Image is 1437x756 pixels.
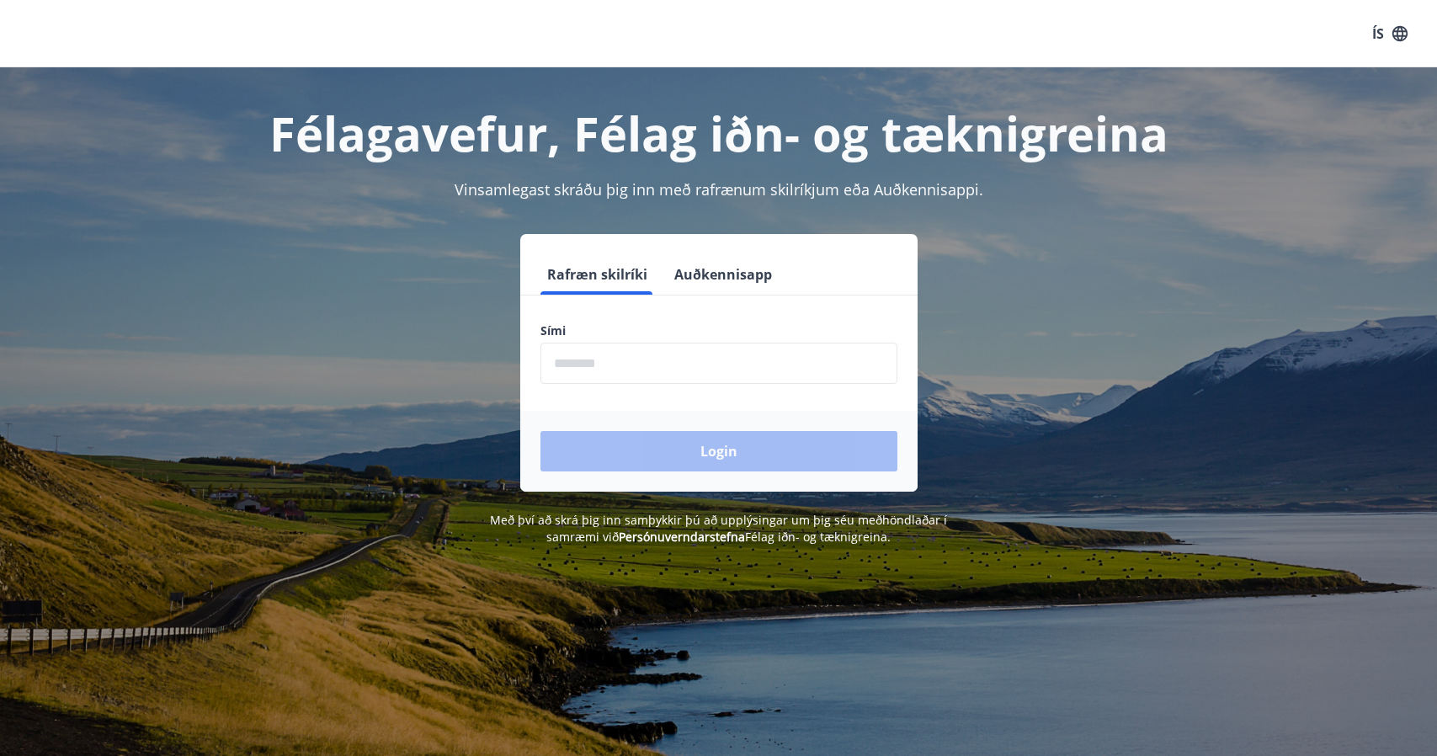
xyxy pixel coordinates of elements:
a: Persónuverndarstefna [619,529,745,545]
label: Sími [540,322,897,339]
span: Vinsamlegast skráðu þig inn með rafrænum skilríkjum eða Auðkennisappi. [455,179,983,200]
h1: Félagavefur, Félag iðn- og tæknigreina [133,101,1305,165]
button: Auðkennisapp [668,254,779,295]
span: Með því að skrá þig inn samþykkir þú að upplýsingar um þig séu meðhöndlaðar í samræmi við Félag i... [490,512,947,545]
button: ÍS [1363,19,1417,49]
button: Rafræn skilríki [540,254,654,295]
